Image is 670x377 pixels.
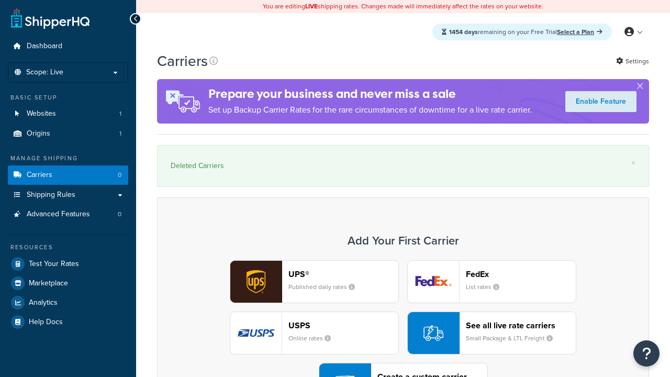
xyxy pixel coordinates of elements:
[8,293,128,312] a: Analytics
[27,42,62,51] span: Dashboard
[27,129,50,138] span: Origins
[208,85,532,103] h4: Prepare your business and never miss a sale
[466,282,508,292] small: List rates
[8,124,128,143] li: Origins
[118,210,121,219] span: 0
[8,243,128,252] div: Resources
[8,124,128,143] a: Origins 1
[449,27,478,37] strong: 1454 days
[423,323,443,343] img: icon-carrier-liverate-becf4550.svg
[408,261,459,303] img: fedEx logo
[27,109,56,118] span: Websites
[288,269,398,279] header: UPS®
[27,191,75,199] span: Shipping Rules
[29,298,58,307] span: Analytics
[8,205,128,224] li: Advanced Features
[288,334,339,343] small: Online rates
[557,27,602,37] a: Select a Plan
[8,154,128,163] div: Manage Shipping
[288,282,363,292] small: Published daily rates
[230,261,282,303] img: ups logo
[157,79,208,124] img: ad-rules-rateshop-fe6ec290ccb7230408bd80ed9643f0289d75e0ffd9eb532fc0e269fcd187b520.png
[8,165,128,185] a: Carriers 0
[466,269,576,279] header: FedEx
[466,320,576,330] header: See all live rate carriers
[27,210,90,219] span: Advanced Features
[157,51,208,71] h1: Carriers
[565,91,636,112] a: Enable Feature
[168,235,638,247] h3: Add Your First Carrier
[432,24,612,40] div: remaining on your Free Trial
[466,334,561,343] small: Small Package & LTL Freight
[171,159,635,173] div: Deleted Carriers
[118,171,121,180] span: 0
[633,340,660,367] button: Open Resource Center
[230,312,399,354] button: usps logoUSPSOnline rates
[208,103,532,117] p: Set up Backup Carrier Rates for the rare circumstances of downtime for a live rate carrier.
[616,54,649,69] a: Settings
[11,8,90,29] a: ShipperHQ Home
[8,104,128,124] a: Websites 1
[119,109,121,118] span: 1
[407,312,576,354] button: See all live rate carriersSmall Package & LTL Freight
[29,279,68,288] span: Marketplace
[8,165,128,185] li: Carriers
[26,68,63,77] span: Scope: Live
[288,320,398,330] header: USPS
[8,205,128,224] a: Advanced Features 0
[8,313,128,331] a: Help Docs
[29,260,79,269] span: Test Your Rates
[631,159,635,167] a: ×
[119,129,121,138] span: 1
[8,104,128,124] li: Websites
[8,185,128,205] a: Shipping Rules
[27,171,52,180] span: Carriers
[407,260,576,303] button: fedEx logoFedExList rates
[29,318,63,327] span: Help Docs
[8,37,128,56] a: Dashboard
[230,312,282,354] img: usps logo
[305,2,318,11] b: LIVE
[230,260,399,303] button: ups logoUPS®Published daily rates
[8,254,128,273] a: Test Your Rates
[8,93,128,102] div: Basic Setup
[8,274,128,293] a: Marketplace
